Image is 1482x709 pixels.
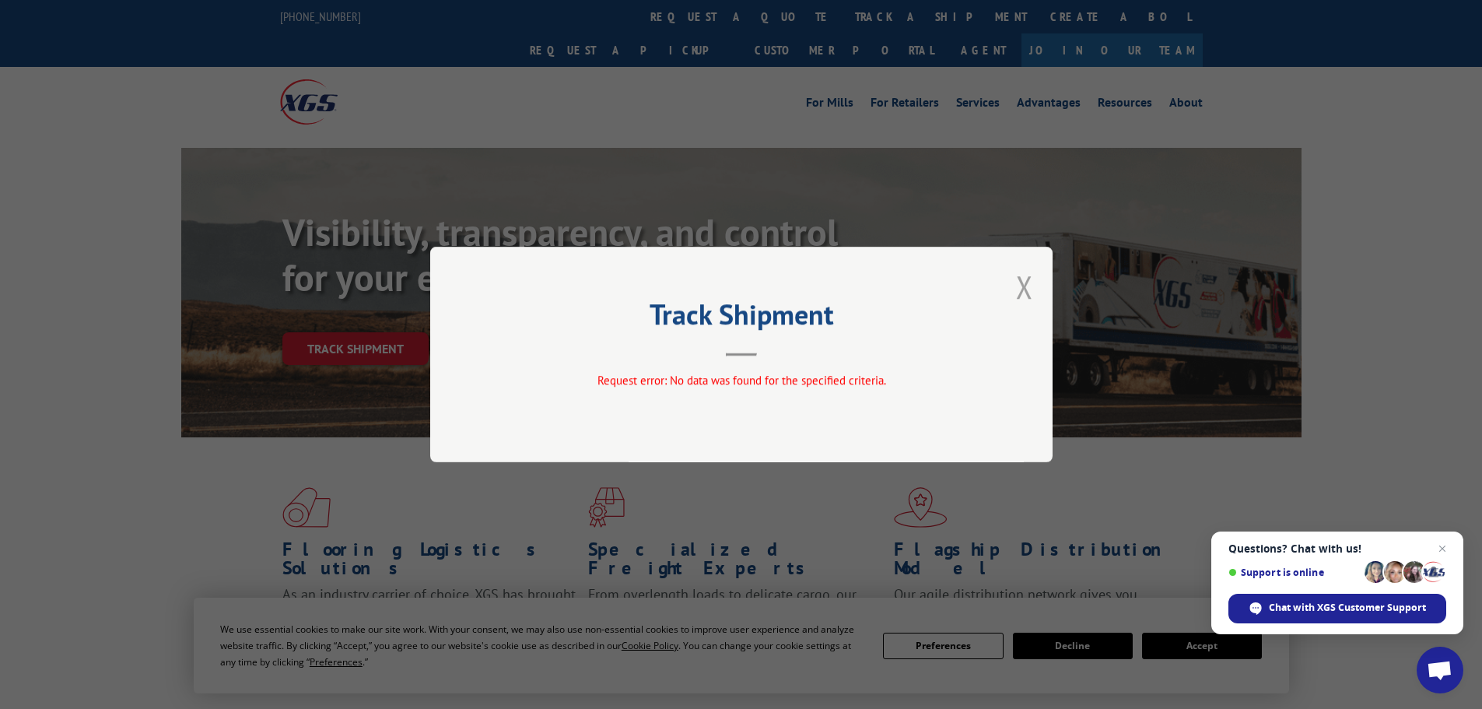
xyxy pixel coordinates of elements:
h2: Track Shipment [508,304,975,333]
span: Close chat [1433,539,1452,558]
span: Chat with XGS Customer Support [1269,601,1426,615]
button: Close modal [1016,266,1033,307]
span: Questions? Chat with us! [1228,542,1446,555]
span: Request error: No data was found for the specified criteria. [597,373,885,388]
span: Support is online [1228,567,1359,578]
div: Open chat [1417,647,1463,693]
div: Chat with XGS Customer Support [1228,594,1446,623]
